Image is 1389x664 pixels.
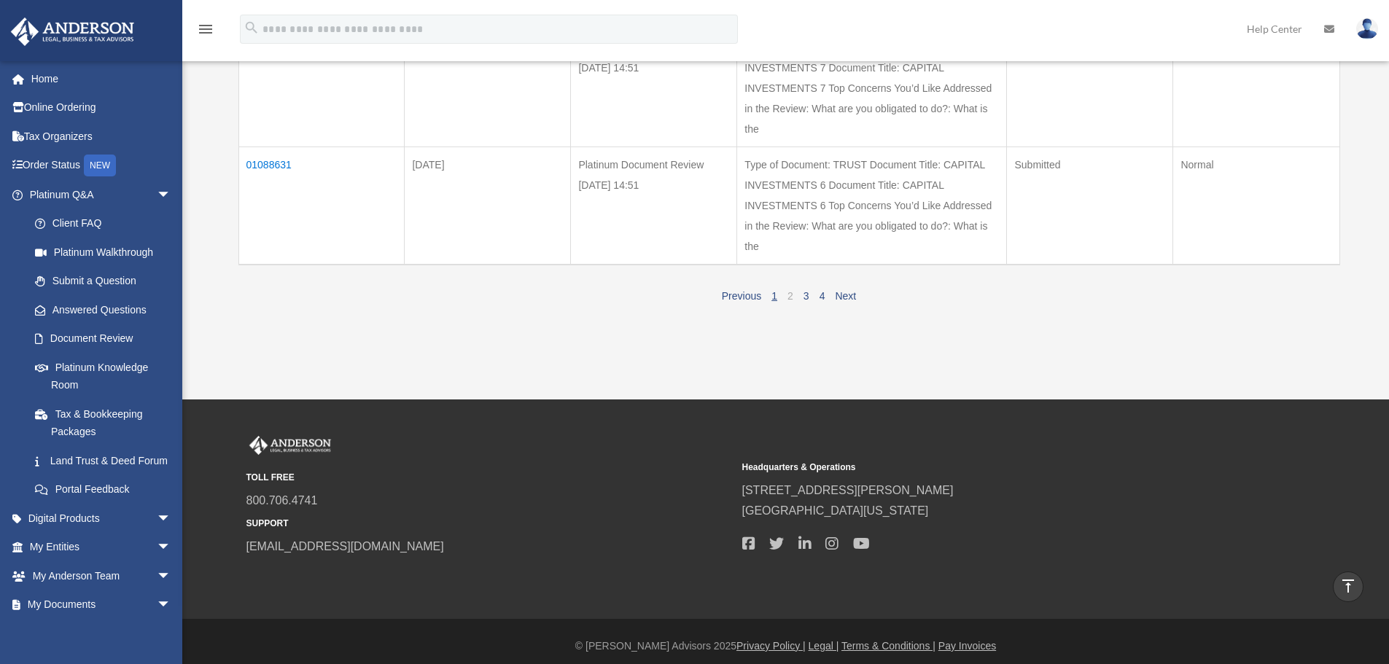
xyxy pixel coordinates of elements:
[182,637,1389,655] div: © [PERSON_NAME] Advisors 2025
[736,640,806,652] a: Privacy Policy |
[197,26,214,38] a: menu
[1007,147,1173,265] td: Submitted
[246,516,732,531] small: SUPPORT
[157,590,186,620] span: arrow_drop_down
[238,147,405,265] td: 01088631
[10,590,193,620] a: My Documentsarrow_drop_down
[7,17,139,46] img: Anderson Advisors Platinum Portal
[10,93,193,122] a: Online Ordering
[841,640,935,652] a: Terms & Conditions |
[157,533,186,563] span: arrow_drop_down
[10,122,193,151] a: Tax Organizers
[244,20,260,36] i: search
[737,147,1007,265] td: Type of Document: TRUST Document Title: CAPITAL INVESTMENTS 6 Document Title: CAPITAL INVESTMENTS...
[10,151,193,181] a: Order StatusNEW
[1173,147,1339,265] td: Normal
[246,540,444,552] a: [EMAIL_ADDRESS][DOMAIN_NAME]
[1333,571,1363,602] a: vertical_align_top
[722,290,761,302] a: Previous
[742,484,954,496] a: [STREET_ADDRESS][PERSON_NAME]
[20,353,186,399] a: Platinum Knowledge Room
[20,295,179,324] a: Answered Questions
[246,470,732,485] small: TOLL FREE
[157,504,186,534] span: arrow_drop_down
[787,290,793,302] a: 2
[835,290,856,302] a: Next
[820,290,825,302] a: 4
[571,29,737,147] td: Platinum Document Review [DATE] 14:51
[10,180,186,209] a: Platinum Q&Aarrow_drop_down
[742,460,1228,475] small: Headquarters & Operations
[84,155,116,176] div: NEW
[20,238,186,267] a: Platinum Walkthrough
[197,20,214,38] i: menu
[238,29,405,147] td: 01088633
[405,147,571,265] td: [DATE]
[157,561,186,591] span: arrow_drop_down
[742,504,929,517] a: [GEOGRAPHIC_DATA][US_STATE]
[938,640,996,652] a: Pay Invoices
[737,29,1007,147] td: Type of Document: TRUST Document Title: CAPITAL INVESTMENTS 7 Document Title: CAPITAL INVESTMENTS...
[771,290,777,302] a: 1
[246,494,318,507] a: 800.706.4741
[1356,18,1378,39] img: User Pic
[10,561,193,590] a: My Anderson Teamarrow_drop_down
[804,290,809,302] a: 3
[809,640,839,652] a: Legal |
[10,64,193,93] a: Home
[246,436,334,455] img: Anderson Advisors Platinum Portal
[1339,577,1357,595] i: vertical_align_top
[20,324,186,354] a: Document Review
[10,533,193,562] a: My Entitiesarrow_drop_down
[20,399,186,446] a: Tax & Bookkeeping Packages
[571,147,737,265] td: Platinum Document Review [DATE] 14:51
[20,209,186,238] a: Client FAQ
[157,180,186,210] span: arrow_drop_down
[10,504,193,533] a: Digital Productsarrow_drop_down
[405,29,571,147] td: [DATE]
[20,475,186,504] a: Portal Feedback
[1007,29,1173,147] td: Submitted
[20,267,186,296] a: Submit a Question
[1173,29,1339,147] td: Normal
[20,446,186,475] a: Land Trust & Deed Forum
